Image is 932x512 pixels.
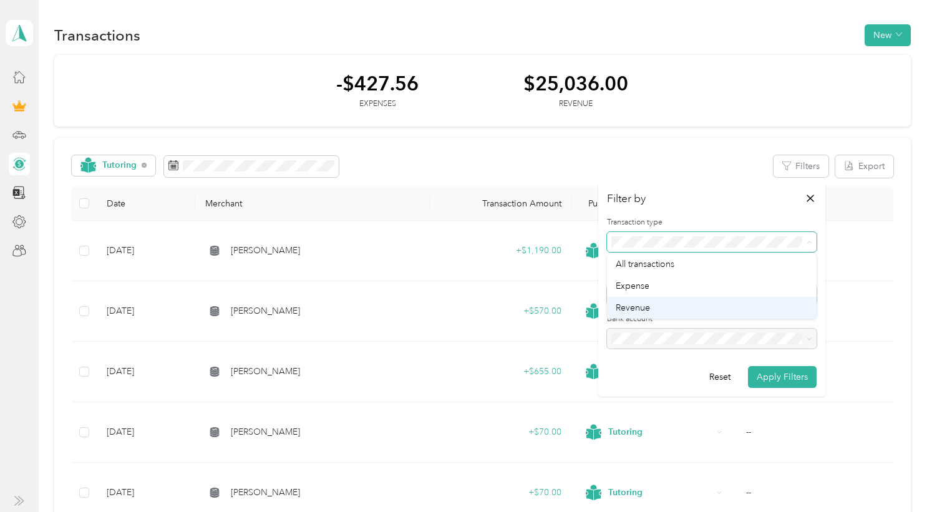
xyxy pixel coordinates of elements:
span: [PERSON_NAME] [231,365,300,379]
label: Transaction type [607,217,817,228]
div: Revenue [523,99,628,110]
div: -$427.56 [336,72,419,94]
button: New [865,24,911,46]
td: [DATE] [97,221,195,281]
div: + $70.00 [440,425,561,439]
div: $25,036.00 [523,72,628,94]
span: [PERSON_NAME] [231,244,300,258]
span: Tutoring [608,425,712,439]
div: + $655.00 [440,365,561,379]
h2: Filter by [607,191,646,206]
td: -- [736,402,893,463]
td: [DATE] [97,342,195,402]
span: Tutoring [102,161,137,170]
button: Apply Filters [748,366,817,388]
button: Filters [774,155,828,177]
h1: Transactions [54,29,140,42]
button: Export [835,155,893,177]
span: [PERSON_NAME] [231,425,300,439]
div: + $570.00 [440,304,561,318]
label: Bank account [607,314,817,325]
button: Reset [701,366,739,388]
th: Transaction Amount [430,186,571,221]
span: [PERSON_NAME] [231,486,300,500]
span: Purpose [581,198,621,209]
div: Expenses [336,99,419,110]
iframe: Everlance-gr Chat Button Frame [862,442,932,512]
span: [PERSON_NAME] [231,304,300,318]
td: [DATE] [97,281,195,342]
th: Merchant [195,186,430,221]
div: + $1,190.00 [440,244,561,258]
span: Expense [616,281,649,291]
div: + $70.00 [440,486,561,500]
span: Revenue [616,302,650,313]
span: Tutoring [608,486,712,500]
th: Date [97,186,195,221]
td: [DATE] [97,402,195,463]
span: All transactions [616,259,674,269]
